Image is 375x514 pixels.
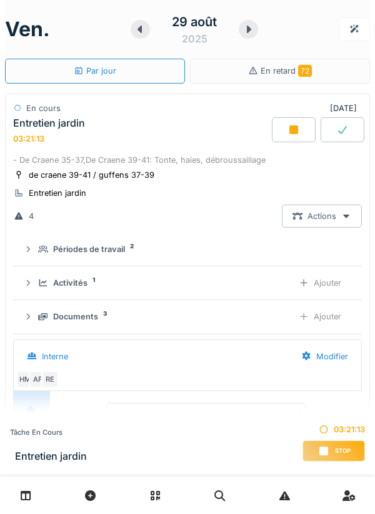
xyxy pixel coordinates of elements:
[26,102,61,114] div: En cours
[182,31,207,46] div: 2025
[53,277,87,289] div: Activités
[288,305,352,328] div: Ajouter
[41,371,59,388] div: RE
[298,65,312,77] span: 72
[288,271,352,294] div: Ajouter
[335,447,351,455] span: Stop
[302,424,365,435] div: 03:21:13
[29,210,34,222] div: 4
[112,409,300,420] div: Aucun message pour le moment … Soyez le premier !
[53,243,125,255] div: Périodes de travail
[282,205,362,228] div: Actions
[13,134,44,143] div: 03:21:13
[330,102,362,114] div: [DATE]
[16,371,34,388] div: HM
[291,345,359,368] div: Modifier
[18,305,357,328] summary: Documents3Ajouter
[15,450,87,462] h3: Entretien jardin
[13,154,362,166] div: - De Craene 35-37,De Craene 39-41: Tonte, haies, débroussaillage
[29,187,86,199] div: Entretien jardin
[18,271,357,294] summary: Activités1Ajouter
[10,427,87,438] div: Tâche en cours
[261,66,312,75] span: En retard
[5,17,50,41] h1: ven.
[42,351,68,362] div: Interne
[29,371,46,388] div: AF
[74,65,116,77] div: Par jour
[13,117,85,129] div: Entretien jardin
[18,238,357,261] summary: Périodes de travail2
[29,169,154,181] div: de craene 39-41 / guffens 37-39
[53,311,98,322] div: Documents
[172,12,217,31] div: 29 août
